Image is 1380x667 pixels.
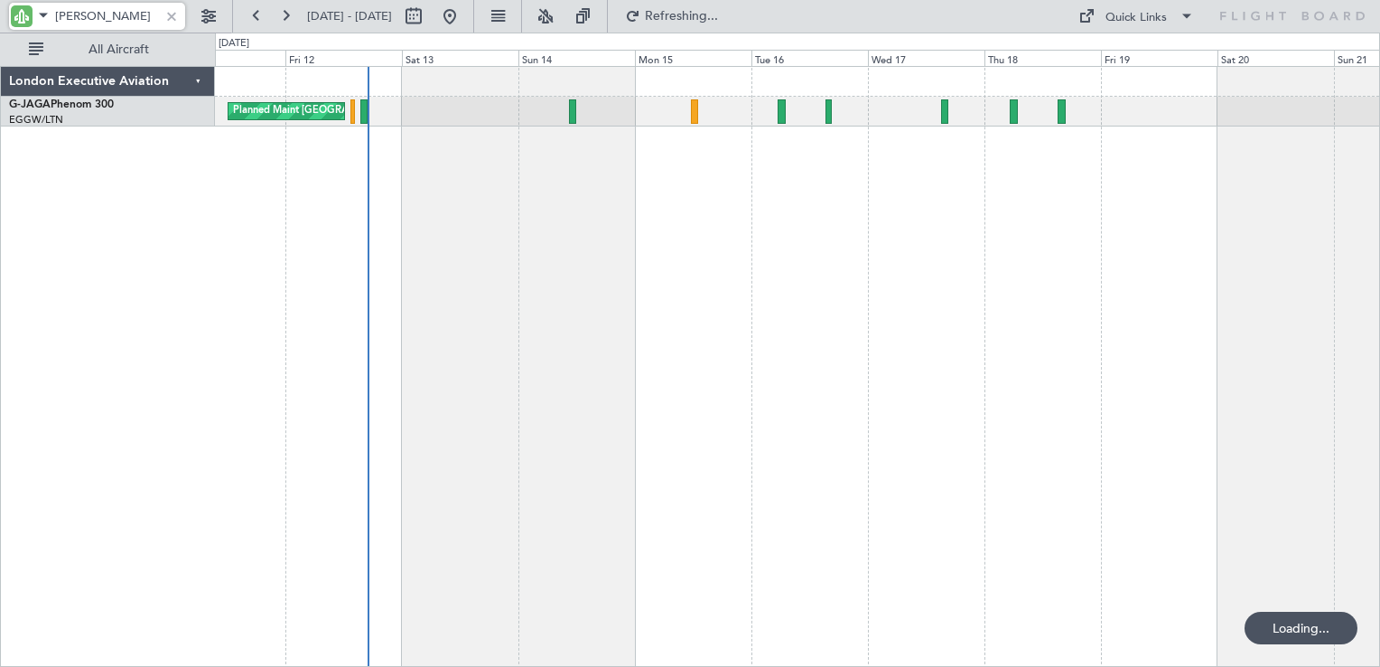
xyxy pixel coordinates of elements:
[20,35,196,64] button: All Aircraft
[285,50,402,66] div: Fri 12
[868,50,984,66] div: Wed 17
[751,50,868,66] div: Tue 16
[9,99,114,110] a: G-JAGAPhenom 300
[984,50,1101,66] div: Thu 18
[9,99,51,110] span: G-JAGA
[617,2,725,31] button: Refreshing...
[47,43,191,56] span: All Aircraft
[635,50,751,66] div: Mon 15
[518,50,635,66] div: Sun 14
[1217,50,1334,66] div: Sat 20
[1101,50,1217,66] div: Fri 19
[233,98,517,125] div: Planned Maint [GEOGRAPHIC_DATA] ([GEOGRAPHIC_DATA])
[1245,612,1357,644] div: Loading...
[402,50,518,66] div: Sat 13
[1069,2,1203,31] button: Quick Links
[1105,9,1167,27] div: Quick Links
[307,8,392,24] span: [DATE] - [DATE]
[644,10,720,23] span: Refreshing...
[55,3,159,30] input: A/C (Reg. or Type)
[9,113,63,127] a: EGGW/LTN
